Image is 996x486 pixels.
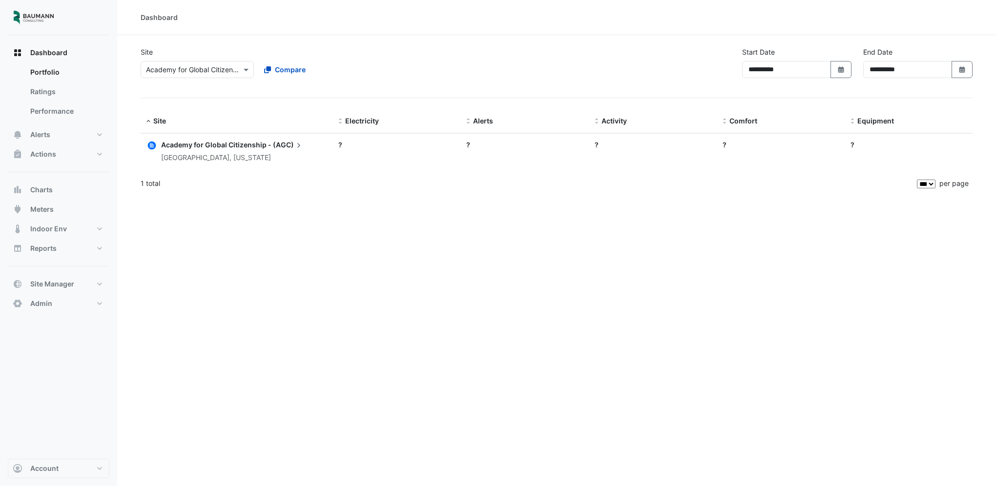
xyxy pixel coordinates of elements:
button: Admin [8,294,109,313]
div: ? [595,140,711,150]
fa-icon: Select Date [837,65,846,74]
button: Site Manager [8,274,109,294]
app-icon: Site Manager [13,279,22,289]
span: Alerts [473,117,493,125]
label: End Date [863,47,892,57]
div: [GEOGRAPHIC_DATA], [US_STATE] [161,152,304,163]
button: Indoor Env [8,219,109,239]
span: Admin [30,299,52,308]
span: Activity [602,117,627,125]
span: Site Manager [30,279,74,289]
div: ? [851,140,967,150]
span: Compare [275,64,306,75]
button: Charts [8,180,109,200]
label: Site [141,47,153,57]
button: Reports [8,239,109,258]
span: Alerts [30,130,50,140]
div: ? [338,140,455,150]
a: Ratings [22,82,109,101]
app-icon: Alerts [13,130,22,140]
div: ? [466,140,582,150]
fa-icon: Select Date [958,65,967,74]
span: Electricity [345,117,379,125]
a: Portfolio [22,62,109,82]
span: Academy for Global Citizenship - [161,141,271,149]
span: Equipment [857,117,894,125]
app-icon: Indoor Env [13,224,22,234]
span: Meters [30,204,54,214]
div: 1 total [141,171,915,196]
img: Company Logo [12,8,56,27]
span: Comfort [729,117,757,125]
a: Performance [22,101,109,121]
button: Dashboard [8,43,109,62]
app-icon: Admin [13,299,22,308]
button: Alerts [8,125,109,144]
button: Account [8,459,109,478]
span: per page [939,179,969,187]
label: Start Date [742,47,775,57]
span: Charts [30,185,53,195]
app-icon: Actions [13,149,22,159]
div: Dashboard [8,62,109,125]
button: Actions [8,144,109,164]
span: Indoor Env [30,224,67,234]
app-icon: Meters [13,204,22,214]
span: Actions [30,149,56,159]
div: Dashboard [141,12,178,22]
button: Compare [258,61,312,78]
span: (AGC) [273,140,304,150]
button: Meters [8,200,109,219]
app-icon: Dashboard [13,48,22,58]
span: Account [30,464,59,473]
span: Reports [30,243,57,253]
span: Site [153,117,166,125]
div: ? [723,140,839,150]
app-icon: Charts [13,185,22,195]
span: Dashboard [30,48,67,58]
app-icon: Reports [13,243,22,253]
